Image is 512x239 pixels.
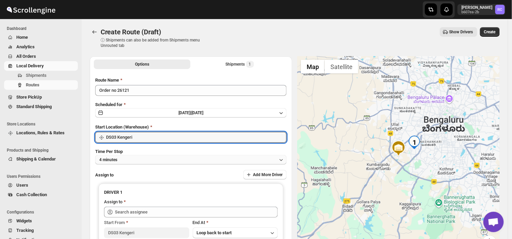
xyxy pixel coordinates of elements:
[95,155,287,165] button: 4 minutes
[101,28,161,36] span: Create Route (Draft)
[458,4,506,15] button: User menu
[193,219,278,226] div: End At
[498,7,502,12] text: RC
[4,52,78,61] button: All Orders
[462,10,493,14] p: b607ea-2b
[16,192,47,197] span: Cash Collection
[16,130,65,135] span: Locations, Rules & Rates
[16,104,52,109] span: Standard Shipping
[4,80,78,90] button: Routes
[95,124,149,130] span: Start Location (Warehouse)
[16,35,28,40] span: Home
[16,156,56,161] span: Shipping & Calendar
[5,1,56,18] img: ScrollEngine
[4,154,78,164] button: Shipping & Calendar
[26,73,47,78] span: Shipments
[16,63,44,68] span: Local Delivery
[104,199,122,205] div: Assign to
[243,170,287,180] button: Add More Driver
[16,95,42,100] span: Store PickUp
[226,61,254,68] div: Shipments
[104,220,125,225] span: Start From
[4,33,78,42] button: Home
[7,121,78,127] span: Store Locations
[16,183,28,188] span: Users
[325,60,358,73] button: Show satellite imagery
[90,27,99,37] button: Routes
[99,157,117,163] span: 4 minutes
[135,62,149,67] span: Options
[4,42,78,52] button: Analytics
[7,148,78,153] span: Products and Shipping
[101,37,208,48] p: ⓘ Shipments can also be added from Shipments menu Unrouted tab
[7,174,78,179] span: Users Permissions
[301,60,325,73] button: Show street map
[95,172,114,177] span: Assign to
[4,226,78,235] button: Tracking
[480,27,500,37] button: Create
[4,190,78,200] button: Cash Collection
[7,209,78,215] span: Configurations
[4,181,78,190] button: Users
[4,71,78,80] button: Shipments
[16,218,32,223] span: Widgets
[16,44,35,49] span: Analytics
[495,5,505,14] span: Rahul Chopra
[7,26,78,31] span: Dashboard
[192,59,288,69] button: Selected Shipments
[253,172,283,177] span: Add More Driver
[95,102,122,107] span: Scheduled for
[191,110,203,115] span: [DATE]
[440,27,477,37] button: Show Drivers
[249,62,251,67] span: 1
[197,230,232,235] span: Loop back to start
[408,136,421,149] div: 1
[449,29,473,35] span: Show Drivers
[95,149,123,154] span: Time Per Stop
[115,207,278,218] input: Search assignee
[26,82,39,87] span: Routes
[95,85,287,96] input: Eg: Bengaluru Route
[178,110,191,115] span: [DATE] |
[4,216,78,226] button: Widgets
[104,189,278,196] h3: DRIVER 1
[16,228,34,233] span: Tracking
[16,54,36,59] span: All Orders
[95,108,287,118] button: [DATE]|[DATE]
[106,132,287,143] input: Search location
[484,29,496,35] span: Create
[95,78,119,83] span: Route Name
[4,128,78,138] button: Locations, Rules & Rates
[462,5,493,10] p: [PERSON_NAME]
[193,227,278,238] button: Loop back to start
[94,59,190,69] button: All Route Options
[483,212,504,232] a: Open chat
